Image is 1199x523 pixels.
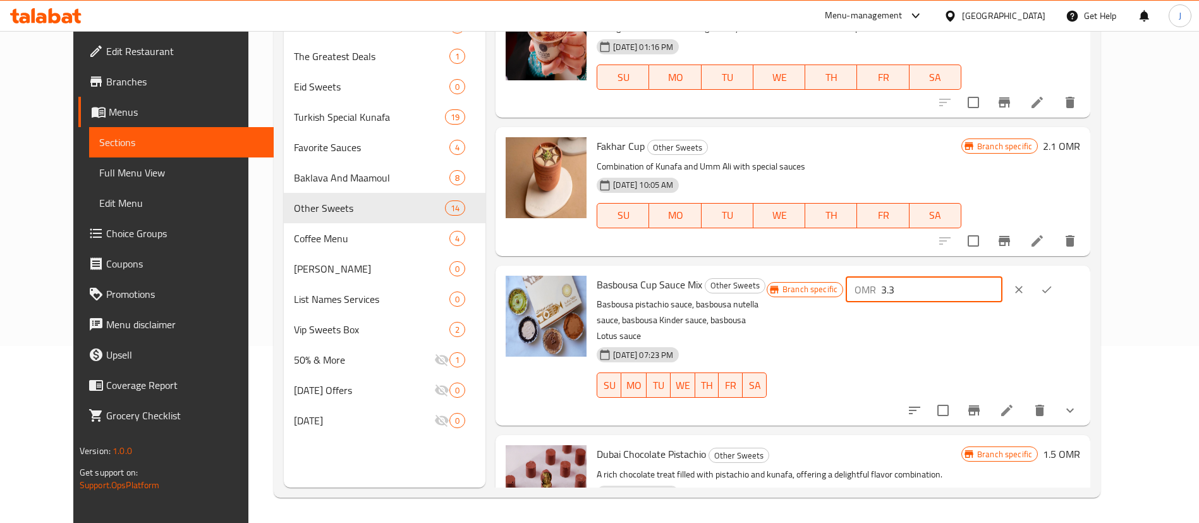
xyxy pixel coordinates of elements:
div: Other Sweets14 [284,193,485,223]
span: FR [724,376,738,395]
div: [GEOGRAPHIC_DATA] [962,9,1045,23]
span: Vip Sweets Box [294,322,449,337]
button: delete [1055,226,1085,256]
a: Support.OpsPlatform [80,477,160,493]
div: items [449,352,465,367]
div: Other Sweets [294,200,445,216]
a: Branches [78,66,274,97]
span: Full Menu View [99,165,264,180]
button: SA [743,372,767,398]
span: SU [602,206,644,225]
span: Basbousa Cup Sauce Mix [597,275,702,294]
span: 19 [446,111,465,123]
span: Upsell [106,347,264,362]
nav: Menu sections [284,6,485,441]
span: J [1179,9,1181,23]
p: Basbousa pistachio sauce, basbousa nutella sauce, basbousa Kinder sauce, basbousa Lotus sauce [597,297,767,344]
div: [PERSON_NAME]0 [284,254,485,284]
button: SU [597,372,621,398]
span: Promotions [106,286,264,302]
span: Turkish Special Kunafa [294,109,445,125]
span: 1 [450,354,465,366]
span: WE [676,376,690,395]
a: Edit Menu [89,188,274,218]
span: TU [652,376,666,395]
span: Other Sweets [709,448,769,463]
button: WE [753,203,805,228]
span: Fakhar Cup [597,137,645,156]
p: OMR [855,282,876,297]
span: Coverage Report [106,378,264,393]
span: 14 [446,202,465,214]
button: MO [649,203,701,228]
div: Ramadan Offers [294,383,434,398]
span: [PERSON_NAME] [294,261,449,276]
button: WE [753,65,805,90]
span: 0 [450,293,465,305]
button: WE [671,372,695,398]
button: MO [649,65,701,90]
span: TH [810,68,852,87]
span: Baklava And Maamoul [294,170,449,185]
div: Baklava And Maamoul8 [284,163,485,193]
div: List Names Services0 [284,284,485,314]
span: 2 [450,324,465,336]
span: [DATE] 10:05 AM [608,179,678,191]
span: Get support on: [80,464,138,481]
div: items [449,49,465,64]
p: A rich chocolate treat filled with pistachio and kunafa, offering a delightful flavor combination. [597,467,961,483]
span: SA [748,376,762,395]
span: Other Sweets [705,278,765,293]
h6: 1.5 OMR [1043,445,1080,463]
button: SU [597,65,649,90]
span: SU [602,68,644,87]
div: Other Sweets [709,448,769,463]
div: Kunafa Nabulsi [294,261,449,276]
span: Edit Menu [99,195,264,211]
a: Full Menu View [89,157,274,188]
div: Turkish Special Kunafa19 [284,102,485,132]
span: Select to update [960,89,987,116]
span: Coupons [106,256,264,271]
button: ok [1033,276,1061,304]
a: Edit Restaurant [78,36,274,66]
svg: Inactive section [434,383,449,398]
div: items [449,292,465,307]
button: TU [647,372,671,398]
span: 8 [450,172,465,184]
button: Branch-specific-item [989,87,1019,118]
span: MO [654,206,696,225]
button: SA [910,65,961,90]
svg: Show Choices [1062,403,1078,418]
span: 4 [450,142,465,154]
a: Grocery Checklist [78,400,274,431]
img: Fakhar Cup [506,137,587,218]
span: Version: [80,443,111,459]
a: Upsell [78,340,274,370]
div: [DATE]0 [284,405,485,436]
button: TU [702,203,753,228]
button: TH [805,203,857,228]
div: items [449,322,465,337]
span: List Names Services [294,292,449,307]
span: Eid Sweets [294,79,449,94]
button: FR [857,65,909,90]
a: Coupons [78,249,274,279]
div: items [449,413,465,428]
span: 0 [450,263,465,275]
span: TH [700,376,714,395]
button: Branch-specific-item [989,226,1019,256]
span: Branch specific [972,140,1037,152]
span: Branch specific [777,283,843,295]
button: show more [1055,395,1085,426]
span: WE [758,206,800,225]
p: Combination of Kunafa and Umm Ali with special sauces [597,159,961,175]
img: Basbousa Cup Sauce Mix [506,276,587,357]
div: Menu-management [825,8,903,23]
button: TH [805,65,857,90]
div: The Greatest Deals1 [284,41,485,71]
div: Coffee Menu [294,231,449,246]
